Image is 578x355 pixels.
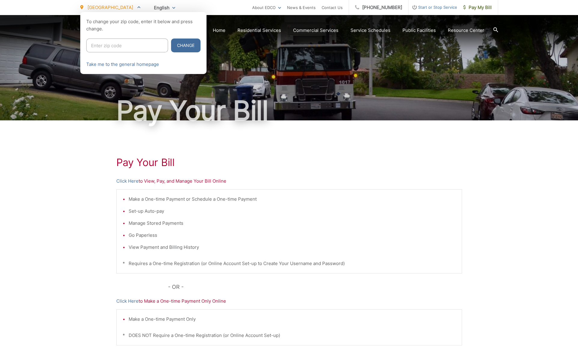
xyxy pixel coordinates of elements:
[252,4,281,11] a: About EDCO
[86,39,168,52] input: Enter zip code
[149,2,180,13] span: English
[86,18,200,32] p: To change your zip code, enter it below and press change.
[87,5,133,10] span: [GEOGRAPHIC_DATA]
[463,4,492,11] span: Pay My Bill
[171,39,200,52] button: Change
[322,4,343,11] a: Contact Us
[287,4,316,11] a: News & Events
[86,61,159,68] a: Take me to the general homepage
